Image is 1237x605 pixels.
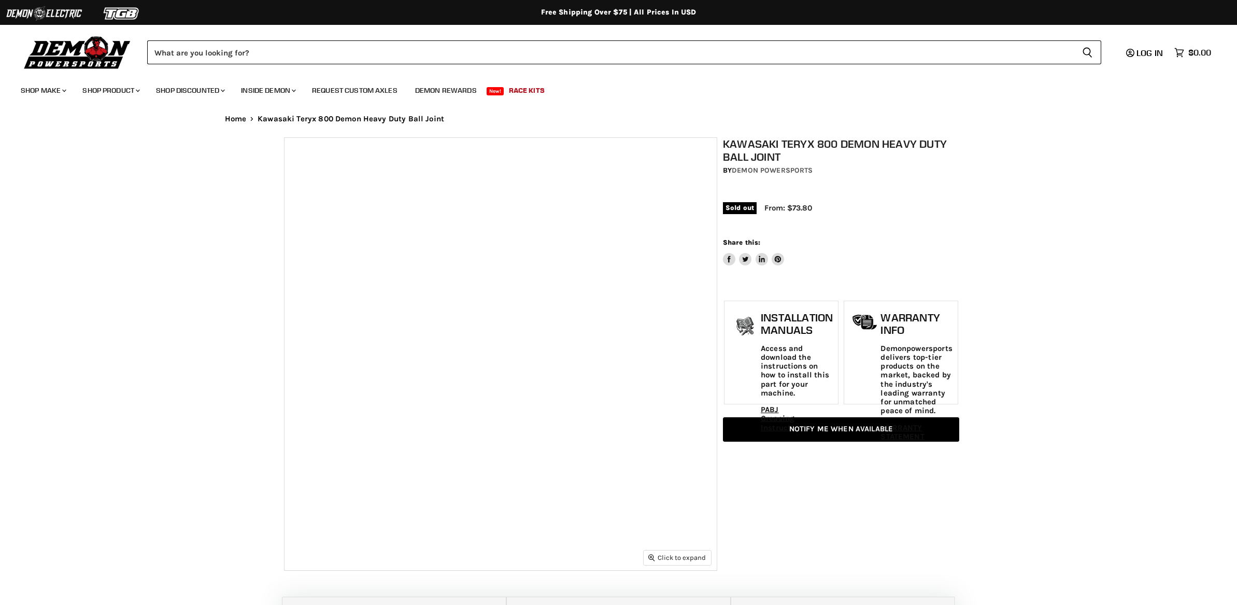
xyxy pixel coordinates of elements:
h1: Warranty Info [880,312,952,336]
a: Shop Product [75,80,146,101]
button: Search [1074,40,1101,64]
span: Click to expand [648,554,706,561]
img: TGB Logo 2 [83,4,161,23]
aside: Share this: [723,238,785,265]
a: Demon Powersports [732,166,813,175]
span: Kawasaki Teryx 800 Demon Heavy Duty Ball Joint [258,115,444,123]
img: warranty-icon.png [852,314,878,330]
form: Product [147,40,1101,64]
h1: Installation Manuals [761,312,833,336]
span: Sold out [723,202,757,214]
img: install_manual-icon.png [732,314,758,340]
a: Request Custom Axles [304,80,405,101]
span: From: $73.80 [764,203,812,213]
img: Demon Powersports [21,34,134,71]
a: Inside Demon [233,80,302,101]
div: by [723,165,959,176]
p: Demonpowersports delivers top-tier products on the market, backed by the industry's leading warra... [880,344,952,416]
div: Free Shipping Over $75 | All Prices In USD [204,8,1033,17]
span: Share this: [723,238,760,246]
span: New! [487,87,504,95]
a: Shop Make [13,80,73,101]
span: Log in [1136,48,1163,58]
a: Demon Rewards [407,80,485,101]
a: Shop Discounted [148,80,231,101]
span: $0.00 [1188,48,1211,58]
h1: Kawasaki Teryx 800 Demon Heavy Duty Ball Joint [723,137,959,163]
ul: Main menu [13,76,1208,101]
button: Click to expand [644,551,711,565]
input: Search [147,40,1074,64]
p: Access and download the instructions on how to install this part for your machine. [761,344,833,398]
a: PABJ Greasing Instructions [761,405,807,432]
a: Log in [1121,48,1169,58]
a: Notify Me When Available [723,417,959,442]
img: Demon Electric Logo 2 [5,4,83,23]
a: $0.00 [1169,45,1216,60]
a: Race Kits [501,80,552,101]
a: WARRANTY STATEMENT [880,423,924,441]
nav: Breadcrumbs [204,115,1033,123]
a: Home [225,115,247,123]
